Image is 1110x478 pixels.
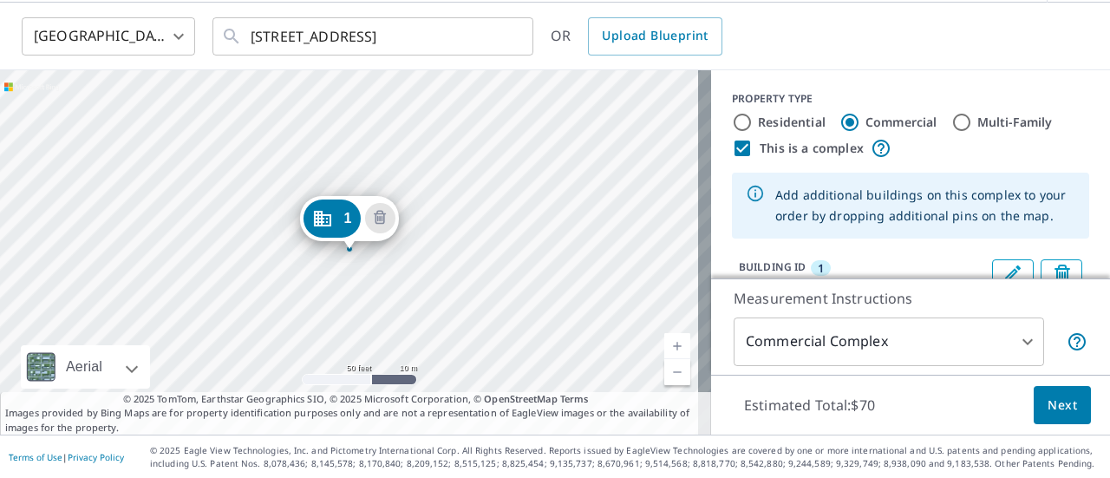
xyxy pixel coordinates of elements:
[818,260,824,276] span: 1
[1034,386,1091,425] button: Next
[602,25,708,47] span: Upload Blueprint
[68,451,124,463] a: Privacy Policy
[21,345,150,389] div: Aerial
[484,392,557,405] a: OpenStreetMap
[977,114,1053,131] label: Multi-Family
[664,359,690,385] a: Current Level 19, Zoom Out
[299,196,398,250] div: Dropped pin, building 1, Commercial property, 7560 138 ST SURREY BC V3W0B1
[1041,259,1082,287] button: Delete building 1
[730,386,889,424] p: Estimated Total: $70
[588,17,721,56] a: Upload Blueprint
[9,452,124,462] p: |
[123,392,589,407] span: © 2025 TomTom, Earthstar Geographics SIO, © 2025 Microsoft Corporation, ©
[251,12,498,61] input: Search by address or latitude-longitude
[992,259,1034,287] button: Edit building 1
[732,91,1089,107] div: PROPERTY TYPE
[1048,395,1077,416] span: Next
[865,114,937,131] label: Commercial
[1067,331,1087,352] span: Each building may require a separate measurement report; if so, your account will be billed per r...
[734,318,1044,366] div: Commercial Complex
[775,178,1075,233] div: Add additional buildings on this complex to your order by dropping additional pins on the map.
[739,259,806,274] p: BUILDING ID
[150,444,1101,470] p: © 2025 Eagle View Technologies, Inc. and Pictometry International Corp. All Rights Reserved. Repo...
[61,345,108,389] div: Aerial
[551,17,722,56] div: OR
[343,212,351,225] span: 1
[760,140,864,157] label: This is a complex
[9,451,62,463] a: Terms of Use
[560,392,589,405] a: Terms
[758,114,826,131] label: Residential
[22,12,195,61] div: [GEOGRAPHIC_DATA]
[664,333,690,359] a: Current Level 19, Zoom In
[734,288,1087,309] p: Measurement Instructions
[365,203,395,233] button: Delete building 1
